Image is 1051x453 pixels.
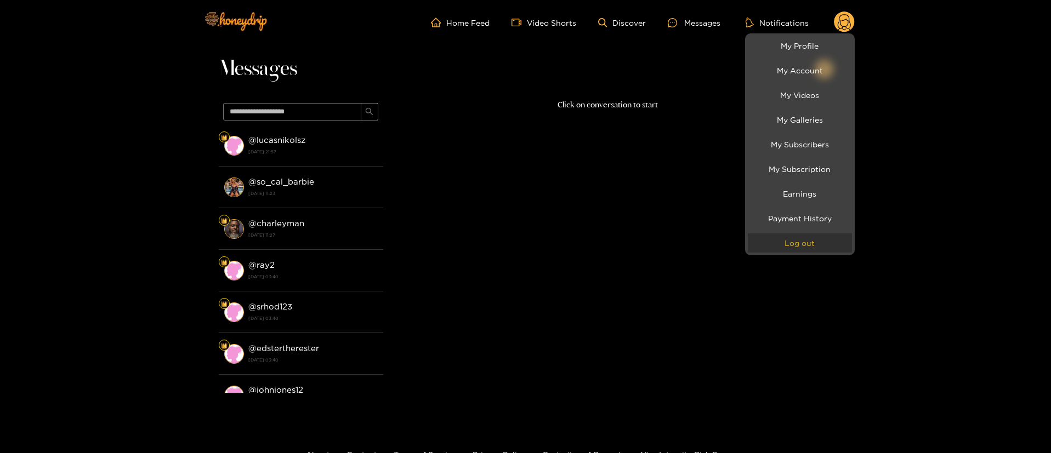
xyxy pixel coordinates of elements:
a: My Subscribers [748,135,852,154]
a: Payment History [748,209,852,228]
a: My Videos [748,85,852,105]
a: My Profile [748,36,852,55]
a: Earnings [748,184,852,203]
a: My Subscription [748,159,852,179]
a: My Galleries [748,110,852,129]
button: Log out [748,233,852,253]
a: My Account [748,61,852,80]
